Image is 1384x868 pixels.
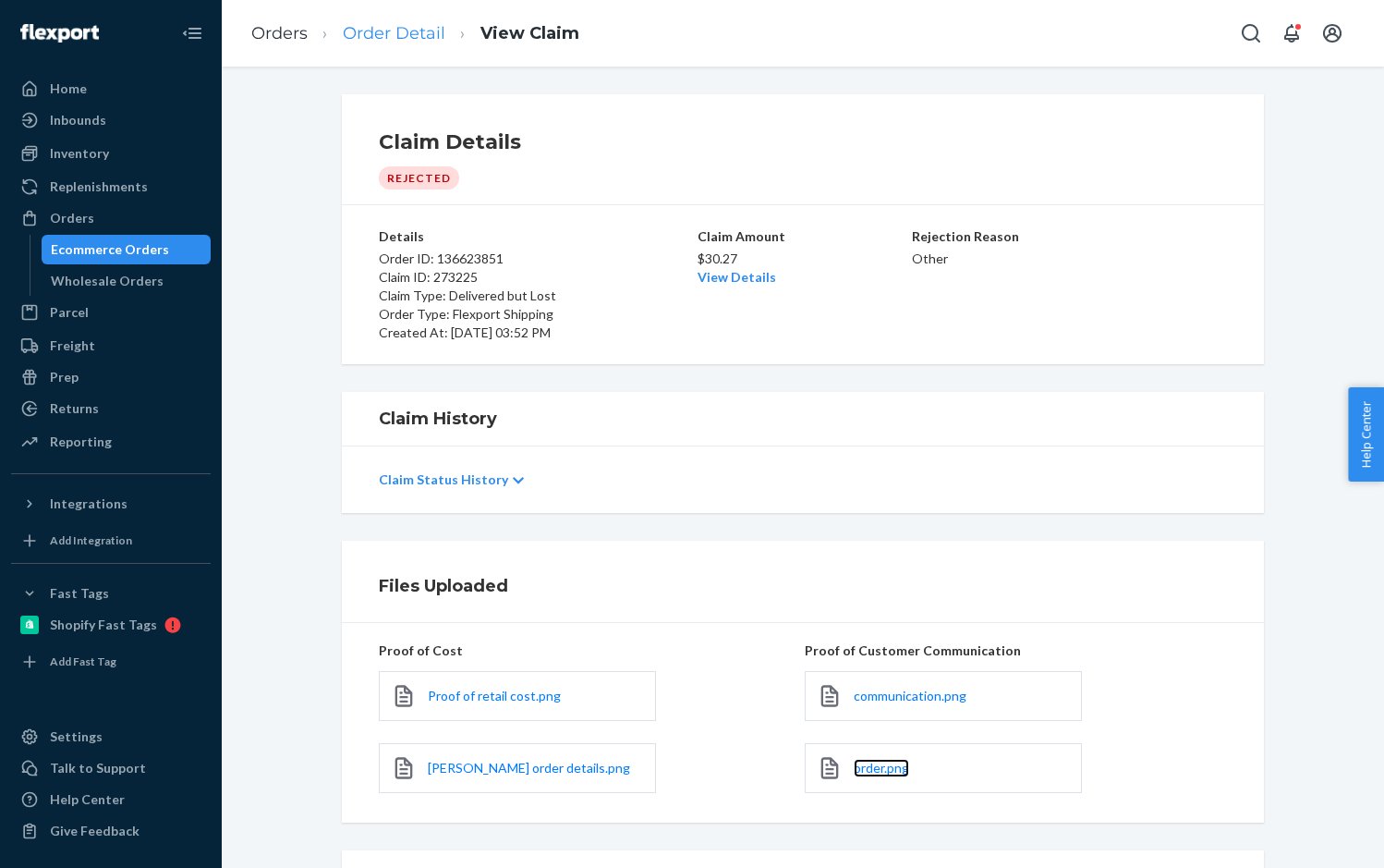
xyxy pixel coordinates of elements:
[11,526,211,556] a: Add Integration
[11,489,211,519] button: Integrations
[50,433,112,451] div: Reporting
[379,227,694,246] p: Details
[42,266,212,296] a: Wholesale Orders
[42,235,212,264] a: Ecommerce Orders
[379,166,459,189] div: Rejected
[11,362,211,392] a: Prep
[50,822,140,840] div: Give Feedback
[50,79,87,98] div: Home
[912,250,1227,268] p: Other
[379,324,694,342] p: Created At: [DATE] 03:52 PM
[1232,15,1269,52] button: Open Search Box
[805,642,1227,660] p: Proof of Customer Communication
[11,610,211,640] a: Shopify Fast Tags
[11,722,211,752] a: Settings
[50,111,106,129] div: Inbounds
[50,654,116,669] div: Add Fast Tag
[51,272,164,290] div: Wholesale Orders
[854,759,909,777] a: order.png
[11,203,211,233] a: Orders
[379,642,801,660] p: Proof of Cost
[11,394,211,423] a: Returns
[1348,387,1384,482] button: Help Center
[343,23,445,43] a: Order Detail
[11,139,211,168] a: Inventory
[50,759,146,777] div: Talk to Support
[698,269,776,285] a: View Details
[11,298,211,327] a: Parcel
[11,785,211,814] a: Help Center
[11,427,211,457] a: Reporting
[480,23,579,43] a: View Claim
[50,177,148,196] div: Replenishments
[854,688,966,703] span: communication.png
[379,305,694,324] p: Order Type: Flexport Shipping
[51,240,169,259] div: Ecommerce Orders
[11,172,211,202] a: Replenishments
[237,6,594,61] ol: breadcrumbs
[50,368,79,386] div: Prep
[20,24,99,43] img: Flexport logo
[50,532,132,548] div: Add Integration
[1273,15,1310,52] button: Open notifications
[379,471,508,489] p: Claim Status History
[854,687,966,705] a: communication.png
[379,574,1227,598] h1: Files Uploaded
[1314,15,1351,52] button: Open account menu
[428,760,630,776] span: [PERSON_NAME] order details.png
[698,227,908,246] p: Claim Amount
[11,579,211,608] button: Fast Tags
[379,268,694,287] p: Claim ID: 273225
[11,753,211,783] a: Talk to Support
[11,331,211,361] a: Freight
[379,407,1227,431] h1: Claim History
[50,790,125,809] div: Help Center
[11,105,211,135] a: Inbounds
[11,816,211,846] button: Give Feedback
[379,250,694,268] p: Order ID: 136623851
[854,760,909,776] span: order.png
[50,399,99,418] div: Returns
[428,687,561,705] a: Proof of retail cost.png
[174,15,211,52] button: Close Navigation
[50,303,89,322] div: Parcel
[50,727,103,746] div: Settings
[428,759,630,777] a: [PERSON_NAME] order details.png
[50,616,157,634] div: Shopify Fast Tags
[698,250,908,268] p: $30.27
[379,287,694,305] p: Claim Type: Delivered but Lost
[11,647,211,677] a: Add Fast Tag
[50,336,95,355] div: Freight
[50,584,109,603] div: Fast Tags
[11,74,211,104] a: Home
[50,495,127,513] div: Integrations
[251,23,308,43] a: Orders
[379,128,1227,157] h1: Claim Details
[912,227,1227,246] p: Rejection Reason
[50,144,109,163] div: Inventory
[50,209,94,227] div: Orders
[428,688,561,703] span: Proof of retail cost.png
